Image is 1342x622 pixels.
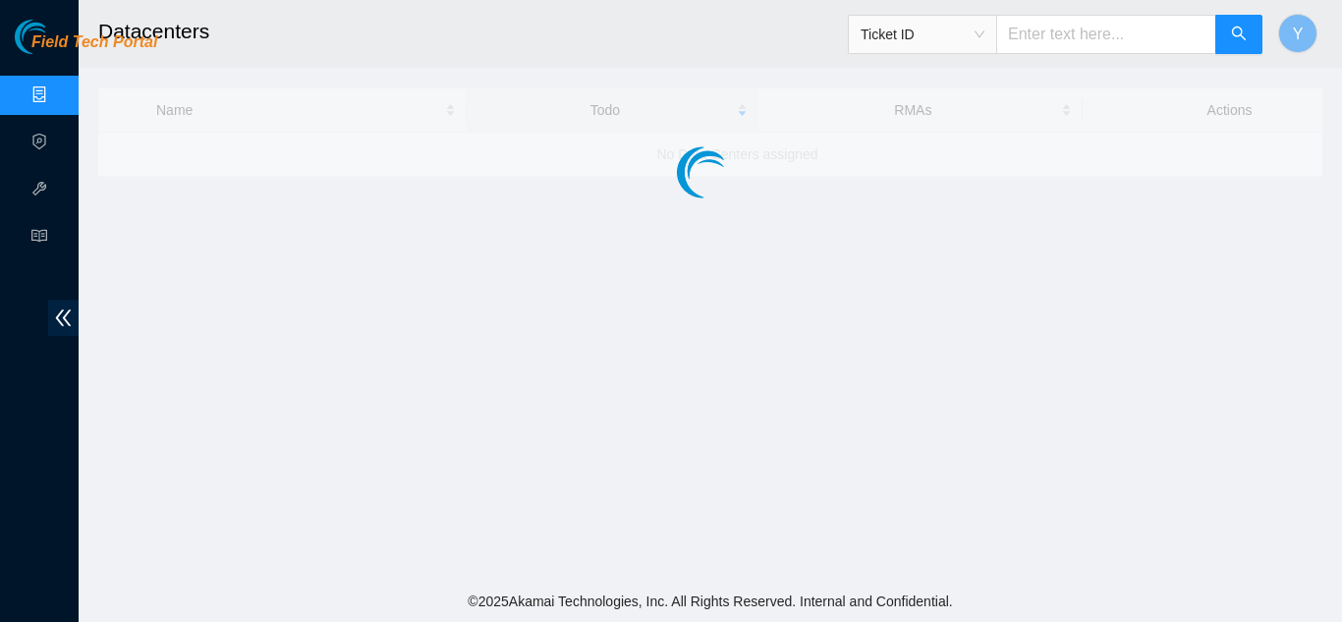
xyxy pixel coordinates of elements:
[1231,26,1247,44] span: search
[1215,15,1262,54] button: search
[1293,22,1304,46] span: Y
[15,35,157,61] a: Akamai TechnologiesField Tech Portal
[15,20,99,54] img: Akamai Technologies
[861,20,984,49] span: Ticket ID
[1278,14,1317,53] button: Y
[48,300,79,336] span: double-left
[79,581,1342,622] footer: © 2025 Akamai Technologies, Inc. All Rights Reserved. Internal and Confidential.
[31,33,157,52] span: Field Tech Portal
[31,219,47,258] span: read
[996,15,1216,54] input: Enter text here...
